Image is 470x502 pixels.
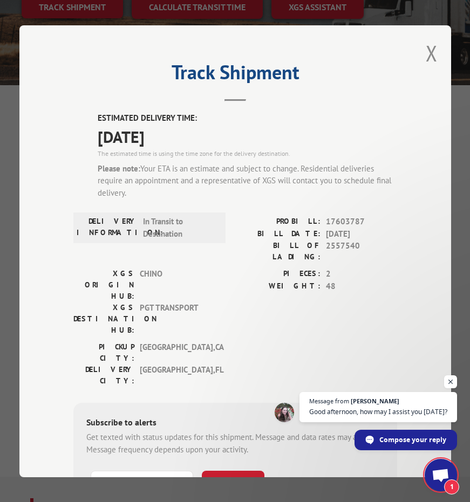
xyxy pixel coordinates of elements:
[143,216,216,240] span: In Transit to Destination
[98,148,397,158] div: The estimated time is using the time zone for the delivery destination.
[73,364,134,387] label: DELIVERY CITY:
[326,216,397,228] span: 17603787
[326,280,397,292] span: 48
[91,471,193,493] input: Phone Number
[235,216,321,228] label: PROBILL:
[140,341,213,364] span: [GEOGRAPHIC_DATA] , CA
[326,268,397,280] span: 2
[86,416,384,431] div: Subscribe to alerts
[425,459,457,491] div: Open chat
[351,398,399,404] span: [PERSON_NAME]
[140,302,213,336] span: PGT TRANSPORT
[73,268,134,302] label: XGS ORIGIN HUB:
[426,39,438,67] button: Close modal
[235,240,321,263] label: BILL OF LADING:
[98,112,397,125] label: ESTIMATED DELIVERY TIME:
[444,479,459,494] span: 1
[77,216,138,240] label: DELIVERY INFORMATION:
[235,280,321,292] label: WEIGHT:
[326,228,397,240] span: [DATE]
[73,302,134,336] label: XGS DESTINATION HUB:
[235,228,321,240] label: BILL DATE:
[309,398,349,404] span: Message from
[98,163,140,173] strong: Please note:
[202,471,264,493] button: SUBSCRIBE
[309,407,447,417] span: Good afternoon, how may I assist you [DATE]?
[140,364,213,387] span: [GEOGRAPHIC_DATA] , FL
[73,65,397,85] h2: Track Shipment
[86,431,384,456] div: Get texted with status updates for this shipment. Message and data rates may apply. Message frequ...
[379,430,446,449] span: Compose your reply
[235,268,321,280] label: PIECES:
[98,162,397,199] div: Your ETA is an estimate and subject to change. Residential deliveries require an appointment and ...
[98,124,397,148] span: [DATE]
[326,240,397,263] span: 2557540
[73,341,134,364] label: PICKUP CITY:
[140,268,213,302] span: CHINO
